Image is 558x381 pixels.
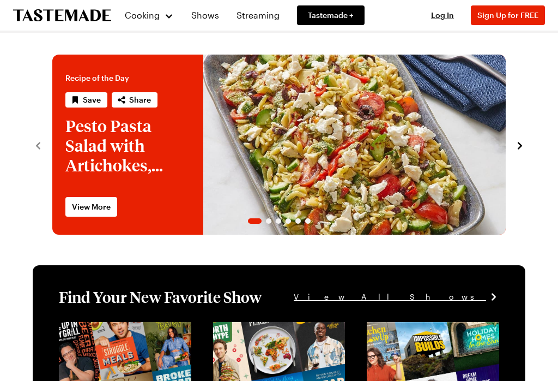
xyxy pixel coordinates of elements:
[59,287,262,307] h1: Find Your New Favorite Show
[431,10,454,20] span: Log In
[213,323,329,347] a: View full content for [object Object]
[305,218,311,224] span: Go to slide 6
[308,10,354,21] span: Tastemade +
[65,197,117,217] a: View More
[294,291,499,303] a: View All Shows
[248,218,262,224] span: Go to slide 1
[125,10,160,20] span: Cooking
[297,5,365,25] a: Tastemade +
[477,10,538,20] span: Sign Up for FREE
[72,201,111,212] span: View More
[112,92,157,108] button: Share
[266,218,271,224] span: Go to slide 2
[65,92,107,108] button: Save recipe
[59,323,174,347] a: View full content for [object Object]
[514,138,525,151] button: navigate to next item
[13,9,111,22] a: To Tastemade Home Page
[471,5,545,25] button: Sign Up for FREE
[421,10,464,21] button: Log In
[367,323,482,347] a: View full content for [object Object]
[276,218,281,224] span: Go to slide 3
[83,94,101,105] span: Save
[52,55,506,235] div: 1 / 6
[124,2,174,28] button: Cooking
[33,138,44,151] button: navigate to previous item
[294,291,486,303] span: View All Shows
[129,94,151,105] span: Share
[295,218,301,224] span: Go to slide 5
[286,218,291,224] span: Go to slide 4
